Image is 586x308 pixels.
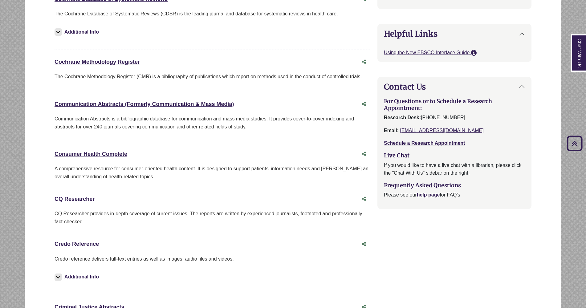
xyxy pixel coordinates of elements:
a: Back to Top [565,139,584,148]
a: Schedule a Research Appointment [384,140,465,146]
strong: Research Desk: [384,115,421,120]
strong: Email: [384,128,399,133]
div: CQ Researcher provides in-depth coverage of current issues. The reports are written by experience... [55,210,370,225]
button: Share this database [358,238,370,250]
button: Additional Info [55,273,101,281]
button: Share this database [358,56,370,68]
p: The Cochrane Methodology Register (CMR) is a bibliography of publications which report on methods... [55,73,370,81]
a: Using the New EBSCO Interface Guide [384,50,471,55]
button: Contact Us [378,77,531,96]
p: The Cochrane Database of Systematic Reviews (CDSR) is the leading journal and database for system... [55,10,370,18]
p: [PHONE_NUMBER] [384,114,525,122]
a: Consumer Health Complete [55,151,127,157]
a: CQ Researcher [55,196,95,202]
button: Share this database [358,148,370,160]
div: A comprehensive resource for consumer-oriented health content. It is designed to support patients... [55,165,370,180]
a: Credo Reference [55,241,99,247]
a: Cochrane Methodology Register [55,59,140,65]
p: Credo reference delivers full-text entries as well as images, audio files and videos. [55,255,370,263]
a: [EMAIL_ADDRESS][DOMAIN_NAME] [400,128,483,133]
h3: For Questions or to Schedule a Research Appointment: [384,98,525,111]
a: help page [417,192,440,197]
a: Communication Abstracts (Formerly Communication & Mass Media) [55,101,234,107]
button: Share this database [358,98,370,110]
p: Communication Abstracts is a bibliographic database for communication and mass media studies. It ... [55,115,370,131]
button: Helpful Links [378,24,531,43]
h3: Live Chat [384,152,525,159]
button: Additional Info [55,28,101,36]
button: Share this database [358,193,370,205]
p: Please see our for FAQ's [384,191,525,199]
p: If you would like to have a live chat with a librarian, please click the "Chat With Us" sidebar o... [384,161,525,177]
h3: Frequently Asked Questions [384,182,525,189]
